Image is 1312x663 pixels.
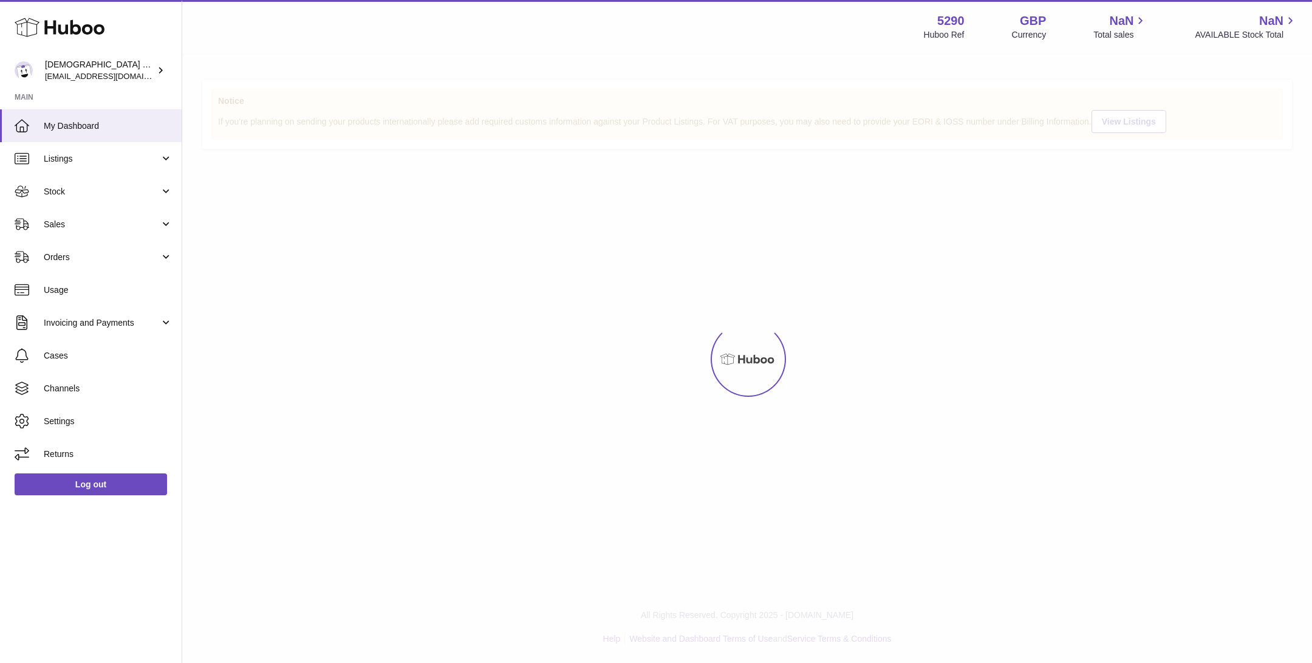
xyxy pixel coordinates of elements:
span: Settings [44,416,173,427]
span: NaN [1259,13,1283,29]
span: Channels [44,383,173,394]
img: info@muslimcharity.org.uk [15,61,33,80]
span: Returns [44,448,173,460]
div: [DEMOGRAPHIC_DATA] Charity [45,59,154,82]
span: Sales [44,219,160,230]
span: Total sales [1093,29,1147,41]
a: Log out [15,473,167,495]
span: Usage [44,284,173,296]
span: Invoicing and Payments [44,317,160,329]
span: Cases [44,350,173,362]
span: AVAILABLE Stock Total [1195,29,1297,41]
span: NaN [1109,13,1133,29]
span: [EMAIL_ADDRESS][DOMAIN_NAME] [45,71,179,81]
div: Currency [1012,29,1047,41]
strong: 5290 [937,13,965,29]
strong: GBP [1020,13,1046,29]
span: Listings [44,153,160,165]
span: Orders [44,252,160,263]
a: NaN Total sales [1093,13,1147,41]
span: Stock [44,186,160,198]
div: Huboo Ref [924,29,965,41]
a: NaN AVAILABLE Stock Total [1195,13,1297,41]
span: My Dashboard [44,120,173,132]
